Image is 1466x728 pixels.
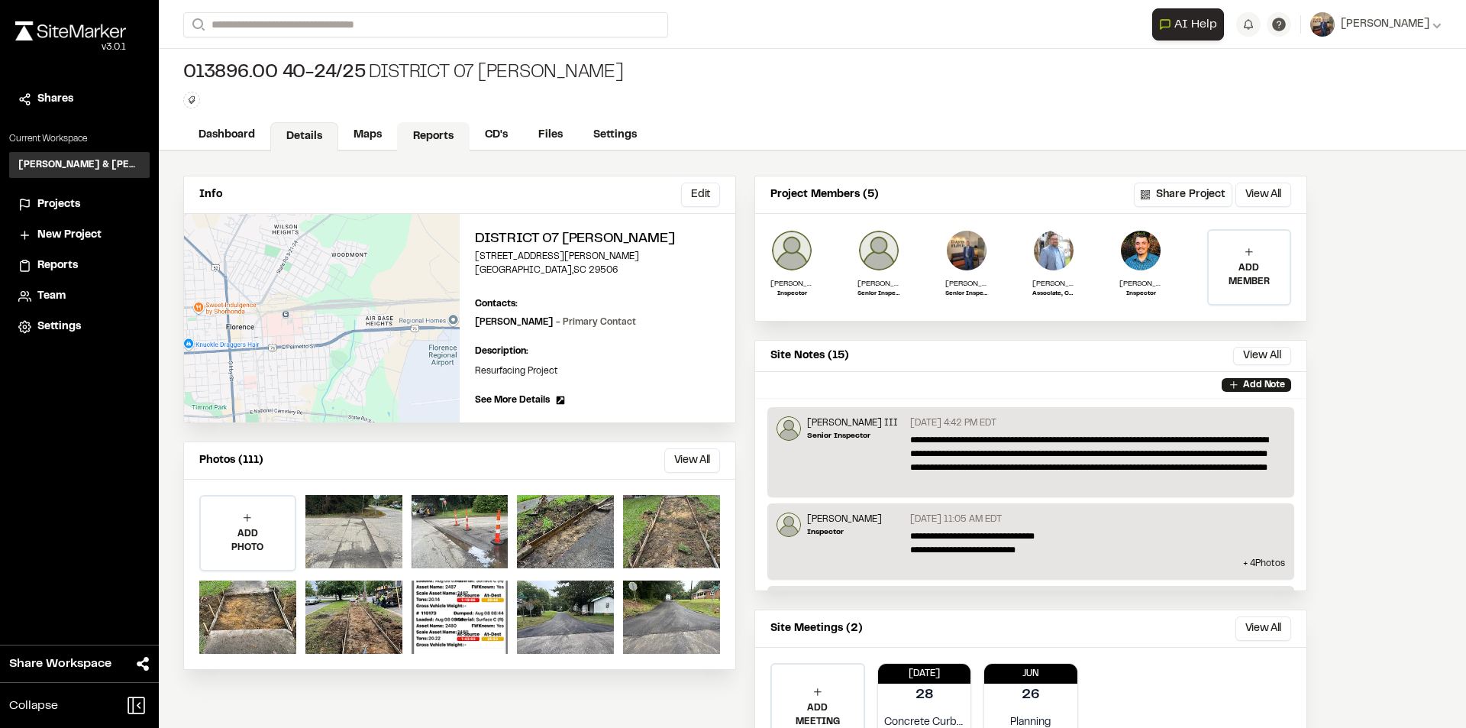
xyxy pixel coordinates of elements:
a: Shares [18,91,140,108]
a: Settings [578,121,652,150]
a: Files [523,121,578,150]
p: Senior Inspector [807,430,898,442]
span: Settings [37,319,81,335]
p: Photos (111) [199,452,263,469]
p: Info [199,186,222,203]
p: Inspector [1119,290,1162,299]
h2: District 07 [PERSON_NAME] [475,229,720,250]
p: [DATE] 4:42 PM EDT [910,416,996,430]
img: Glenn David Smoak III [857,229,900,272]
a: CD's [470,121,523,150]
p: Jun [984,667,1077,681]
button: Edit Tags [183,92,200,108]
span: Shares [37,91,73,108]
button: Edit [681,183,720,207]
img: J. Mike Simpson Jr., PE, PMP [1032,229,1075,272]
p: [PERSON_NAME] [945,278,988,290]
h3: [PERSON_NAME] & [PERSON_NAME] Inc. [18,158,140,172]
p: 28 [915,685,933,706]
p: [STREET_ADDRESS][PERSON_NAME] [475,250,720,264]
button: View All [1235,183,1291,207]
button: Open AI Assistant [1152,8,1224,40]
p: [PERSON_NAME] III [807,416,898,430]
p: Senior Inspector [945,290,988,299]
a: Reports [18,257,140,274]
p: Site Notes (15) [770,348,849,364]
span: Share Workspace [9,655,111,673]
p: Inspector [770,290,813,299]
p: 26 [1022,685,1040,706]
p: ADD PHOTO [201,527,295,555]
span: Reports [37,257,78,274]
button: Share Project [1134,183,1232,207]
span: 013896.00 40-24/25 [183,61,366,86]
p: Current Workspace [9,132,150,146]
span: Team [37,288,66,305]
a: Projects [18,196,140,213]
p: [DATE] [878,667,971,681]
p: ADD MEMBER [1209,261,1290,289]
button: [PERSON_NAME] [1310,12,1442,37]
p: + 4 Photo s [777,557,1285,571]
p: Contacts: [475,297,518,311]
p: Inspector [807,526,882,538]
img: Heyward Britton [777,513,801,537]
span: Projects [37,196,80,213]
p: [DATE] 11:05 AM EDT [910,513,1002,526]
p: [PERSON_NAME] [475,315,636,329]
span: - Primary Contact [556,319,636,326]
p: Project Members (5) [770,186,879,203]
button: View All [1235,616,1291,641]
p: [PERSON_NAME] [770,278,813,290]
img: Heyward Britton [770,229,813,272]
img: Phillip Harrington [1119,229,1162,272]
div: Oh geez...please don't... [15,40,126,54]
p: Site Meetings (2) [770,620,863,637]
p: Associate, CEI [1032,290,1075,299]
button: View All [664,448,720,473]
a: Team [18,288,140,305]
a: Reports [397,122,470,151]
p: [PERSON_NAME] [PERSON_NAME], PE, PMP [1032,278,1075,290]
img: rebrand.png [15,21,126,40]
a: Dashboard [183,121,270,150]
a: Details [270,122,338,151]
a: Maps [338,121,397,150]
img: David W Hyatt [945,229,988,272]
span: AI Help [1174,15,1217,34]
p: Add Note [1243,378,1285,392]
img: User [1310,12,1335,37]
p: [GEOGRAPHIC_DATA] , SC 29506 [475,264,720,277]
button: Search [183,12,211,37]
span: [PERSON_NAME] [1341,16,1429,33]
p: Senior Inspector [857,290,900,299]
div: District 07 [PERSON_NAME] [183,61,624,86]
p: [PERSON_NAME] [807,513,882,526]
span: See More Details [475,393,550,407]
a: New Project [18,227,140,244]
p: Description: [475,345,720,358]
span: Collapse [9,697,58,715]
div: Open AI Assistant [1152,8,1230,40]
button: View All [1233,347,1291,365]
a: Settings [18,319,140,335]
p: Resurfacing Project [475,364,720,378]
img: Glenn David Smoak III [777,416,801,441]
span: New Project [37,227,102,244]
p: [PERSON_NAME] III [857,278,900,290]
p: [PERSON_NAME] [1119,278,1162,290]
